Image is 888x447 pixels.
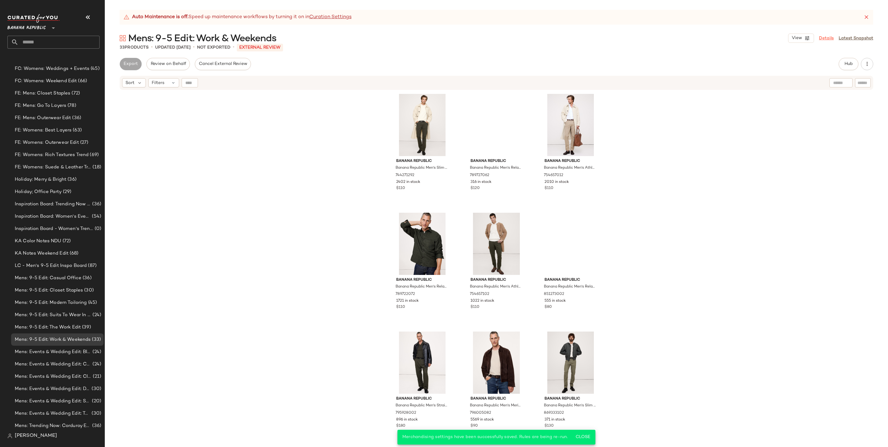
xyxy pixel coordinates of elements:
[544,173,563,178] span: 754657012
[391,94,453,156] img: cn59839402.jpg
[237,44,283,51] p: External REVIEW
[15,115,71,122] span: FE: Mens: Outerwear Edit
[545,159,597,164] span: Banana Republic
[15,250,68,257] span: KA Notes Weekend Edit
[91,336,101,343] span: (33)
[15,348,91,356] span: Mens: Events & Wedding Edit: Black Tie
[471,277,523,283] span: Banana Republic
[91,422,101,429] span: (36)
[70,90,80,97] span: (72)
[470,284,522,290] span: Banana Republic Men's Athletic Traveler Pant Dark [PERSON_NAME] Size 34W 30L
[544,403,596,409] span: Banana Republic Men's Slim Linen-Cotton Traveler Pant Dark [PERSON_NAME] Size 34W 30L
[788,34,814,43] button: View
[68,250,79,257] span: (68)
[15,287,83,294] span: Mens: 9-5 Edit: Closet Staples
[15,299,87,306] span: Mens: 9-5 Edit: Modern Tailoring
[844,62,853,66] span: Hub
[15,78,77,85] span: FC: Womens: Weekend Edit
[61,238,71,245] span: (72)
[233,44,234,51] span: •
[466,332,528,394] img: cn59861026.jpg
[544,292,564,297] span: 851273002
[195,58,251,70] button: Cancel External Review
[15,127,72,134] span: FE: Womens: Best Layers
[7,21,46,32] span: Banana Republic
[391,213,453,275] img: cn60597123.jpg
[66,176,76,183] span: (36)
[15,262,87,269] span: LC - Men's 9-5 Edit Inspo Board
[93,225,101,232] span: (0)
[91,201,101,208] span: (36)
[15,225,93,232] span: Inspiration Board - Women's Trending Now
[471,417,494,423] span: 5569 in stock
[396,173,414,178] span: 744271292
[544,165,596,171] span: Banana Republic Men's Athletic Traveler Pant Khaki Beige Size 29W 30L
[152,80,164,86] span: Filters
[573,432,593,443] button: Close
[839,58,858,70] button: Hub
[471,304,479,310] span: $110
[89,65,100,72] span: (45)
[396,292,415,297] span: 789722072
[15,201,91,208] span: Inspiration Board: Trending Now - Women's
[92,373,101,380] span: (21)
[193,44,195,51] span: •
[15,361,91,368] span: Mens: Events & Wedding Edit: Casual
[15,324,81,331] span: Mens: 9-5 Edit: The Work Edit
[90,410,101,417] span: (30)
[71,115,81,122] span: (36)
[545,423,554,429] span: $130
[396,417,418,423] span: 896 in stock
[545,396,597,402] span: Banana Republic
[470,403,522,409] span: Banana Republic Men's Merino Crew Sweater-Neck Sweater Heather Oatmeal Tall Size L
[15,90,70,97] span: FE: Mens: Closet Staples
[15,398,91,405] span: Mens: Events & Wedding Edit: Shoes & Accessories
[7,14,60,23] img: cfy_white_logo.C9jOOHJF.svg
[396,179,420,185] span: 2402 in stock
[123,14,351,21] div: Speed up maintenance workflows by turning it on in
[791,36,802,41] span: View
[90,385,101,393] span: (30)
[396,396,448,402] span: Banana Republic
[15,373,92,380] span: Mens: Events & Wedding Edit: Classic
[72,127,82,134] span: (63)
[396,165,448,171] span: Banana Republic Men's Slim Traveler Pant Dark [PERSON_NAME] Size 36W 32L
[309,14,351,21] a: Curation Settings
[470,410,491,416] span: 796005082
[91,164,101,171] span: (18)
[545,186,553,191] span: $110
[120,44,149,51] div: Products
[15,151,88,159] span: FE: Womens: Rich Textures Trend
[146,58,190,70] button: Review on Behalf
[15,410,90,417] span: Mens: Events & Wedding Edit: Top Picks
[471,179,491,185] span: 316 in stock
[120,35,126,41] img: svg%3e
[91,361,101,368] span: (24)
[819,35,834,42] a: Details
[575,435,590,440] span: Close
[470,165,522,171] span: Banana Republic Men's Relaxed-Fit Corduroy Overshirt [PERSON_NAME] Tall Size XL
[470,292,489,297] span: 754657102
[81,324,91,331] span: (39)
[91,312,101,319] span: (24)
[544,410,564,416] span: 869333102
[471,396,523,402] span: Banana Republic
[471,298,494,304] span: 1022 in stock
[391,332,453,394] img: cn60618582.jpg
[396,403,448,409] span: Banana Republic Men's Straight Flannel Pleated Dress Pant [PERSON_NAME] Plaid Size 32W 34L
[15,432,57,440] span: [PERSON_NAME]
[7,433,12,438] img: svg%3e
[540,94,602,156] img: cn60003026.jpg
[91,213,101,220] span: (54)
[15,176,66,183] span: Holiday: Merry & Bright
[396,304,405,310] span: $110
[15,385,90,393] span: Mens: Events & Wedding Edit: Dress Shirts
[87,299,97,306] span: (45)
[197,44,230,51] p: Not Exported
[396,277,448,283] span: Banana Republic
[471,159,523,164] span: Banana Republic
[199,62,247,66] span: Cancel External Review
[15,422,91,429] span: Mens: Trending Now: Corduroy Edit
[396,298,419,304] span: 1721 in stock
[544,284,596,290] span: Banana Republic Men's Relaxed Jersey Crew-Neck T-Shirt Hidden Forest Green Size S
